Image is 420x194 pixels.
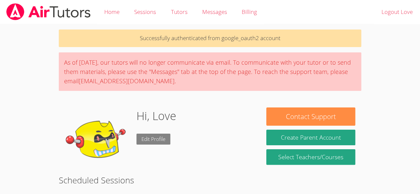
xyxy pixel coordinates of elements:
p: Successfully authenticated from google_oauth2 account [59,30,361,47]
button: Contact Support [266,107,355,126]
a: Edit Profile [136,134,170,145]
a: Select Teachers/Courses [266,149,355,165]
div: As of [DATE], our tutors will no longer communicate via email. To communicate with your tutor or ... [59,52,361,91]
h1: Hi, Love [136,107,176,124]
span: Messages [202,8,227,16]
img: airtutors_banner-c4298cdbf04f3fff15de1276eac7730deb9818008684d7c2e4769d2f7ddbe033.png [6,3,91,20]
button: Create Parent Account [266,130,355,145]
img: default.png [65,107,131,174]
h2: Scheduled Sessions [59,174,361,186]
